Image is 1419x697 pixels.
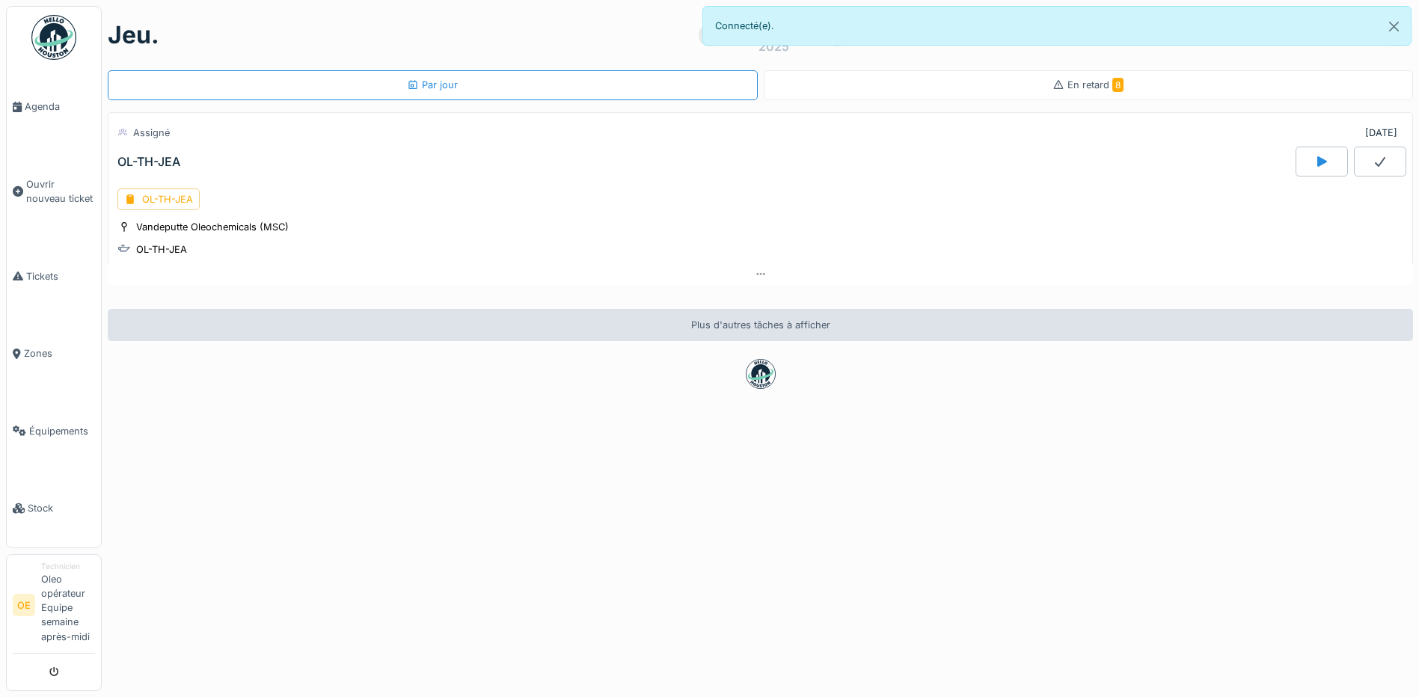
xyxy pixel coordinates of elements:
[13,561,95,654] a: OE TechnicienOleo opérateur Equipe semaine après-midi
[31,15,76,60] img: Badge_color-CXgf-gQk.svg
[108,21,159,49] h1: jeu.
[41,561,95,650] li: Oleo opérateur Equipe semaine après-midi
[41,561,95,572] div: Technicien
[1377,7,1411,46] button: Close
[7,392,101,470] a: Équipements
[13,594,35,616] li: OE
[7,470,101,547] a: Stock
[24,346,95,360] span: Zones
[28,501,95,515] span: Stock
[133,126,170,140] div: Assigné
[136,220,289,234] div: Vandeputte Oleochemicals (MSC)
[7,237,101,315] a: Tickets
[25,99,95,114] span: Agenda
[108,309,1413,341] div: Plus d'autres tâches à afficher
[746,359,776,389] img: badge-BVDL4wpA.svg
[407,78,458,92] div: Par jour
[117,155,180,169] div: OL-TH-JEA
[117,188,200,210] div: OL-TH-JEA
[758,37,789,55] div: 2025
[7,315,101,393] a: Zones
[1067,79,1124,90] span: En retard
[26,269,95,283] span: Tickets
[29,424,95,438] span: Équipements
[136,242,187,257] div: OL-TH-JEA
[1112,78,1124,92] span: 8
[7,146,101,238] a: Ouvrir nouveau ticket
[7,68,101,146] a: Agenda
[26,177,95,206] span: Ouvrir nouveau ticket
[1365,126,1397,140] div: [DATE]
[702,6,1412,46] div: Connecté(e).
